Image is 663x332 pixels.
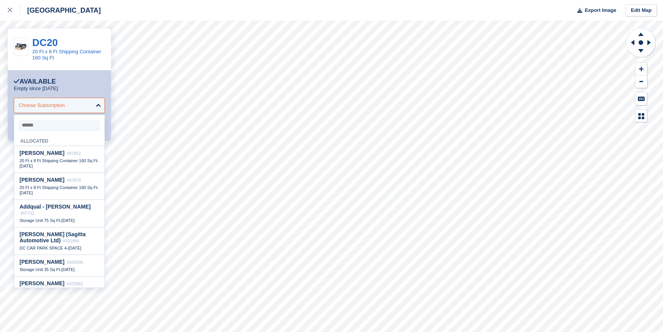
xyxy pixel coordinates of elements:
span: Addqual - [PERSON_NAME] [20,204,91,210]
span: [PERSON_NAME] [20,280,64,286]
span: [PERSON_NAME] [20,259,64,265]
span: Storage Unit 35 Sq Ft [20,267,60,272]
span: Export Image [585,7,616,14]
div: - [20,185,99,196]
span: 20 Ft x 8 Ft Shipping Container 160 Sq Ft [20,185,97,190]
div: - [20,245,99,251]
div: - [20,218,99,223]
button: Zoom Out [635,76,647,88]
span: #109595 [67,260,83,265]
span: #103962 [67,281,83,286]
button: Zoom In [635,63,647,76]
span: DC CAR PARK SPACE 4 [20,246,67,250]
img: 20-ft-container.jpg [14,41,28,52]
a: DC20 [32,37,57,48]
span: [PERSON_NAME] (Sagitta Automotive Ltd) [20,231,86,243]
span: [DATE] [20,164,33,168]
div: - [20,158,99,169]
button: Export Image [573,4,616,17]
span: 20 Ft x 8 Ft Shipping Container 160 Sq Ft [20,158,97,163]
p: Empty since [DATE] [14,85,58,92]
div: [GEOGRAPHIC_DATA] [20,6,101,15]
span: [PERSON_NAME] [20,150,64,156]
a: Edit Map [625,4,657,17]
span: #97879 [67,178,81,182]
button: Keyboard Shortcuts [635,92,647,105]
span: [DATE] [61,267,75,272]
div: Allocated [14,134,105,146]
div: - [20,267,99,272]
button: Map Legend [635,110,647,122]
div: Choose Subscription [19,102,65,109]
span: #101846 [63,238,79,243]
span: [DATE] [61,218,75,223]
span: [DATE] [20,191,33,195]
a: 20 Ft x 8 Ft Shipping Container 160 Sq Ft [32,49,101,61]
div: Available [14,78,56,85]
span: [DATE] [68,246,82,250]
span: Storage Unit 75 Sq Ft [20,218,60,223]
span: #97732 [20,211,34,215]
span: #97652 [67,151,81,156]
span: [PERSON_NAME] [20,177,64,183]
